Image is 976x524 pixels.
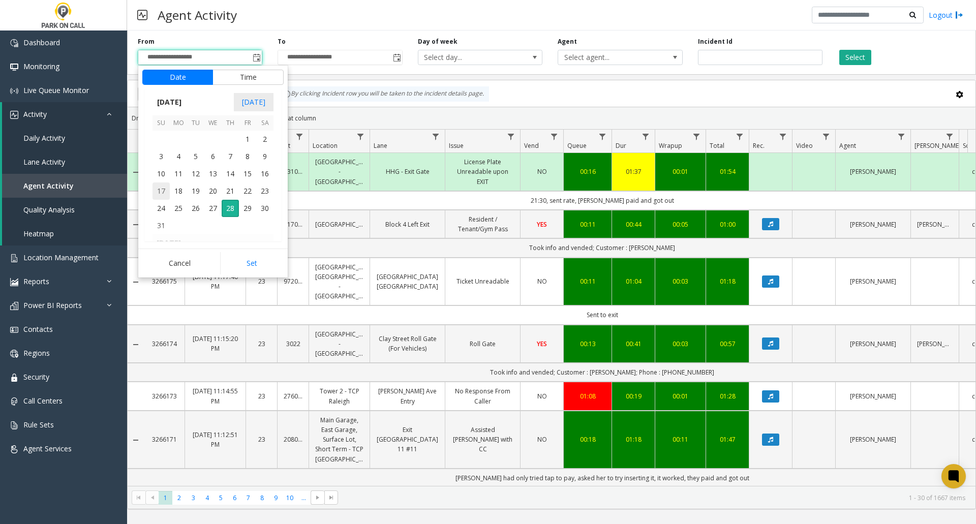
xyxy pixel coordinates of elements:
[537,435,547,444] span: NO
[204,200,222,217] td: Wednesday, August 27, 2025
[10,397,18,406] img: 'icon'
[222,200,239,217] span: 28
[159,491,172,505] span: Page 1
[537,220,547,229] span: YES
[204,182,222,200] td: Wednesday, August 20, 2025
[661,167,699,176] a: 00:01
[712,339,743,349] a: 00:57
[10,254,18,262] img: 'icon'
[527,339,557,349] a: YES
[618,435,649,444] div: 01:18
[222,115,239,131] th: Th
[690,130,704,143] a: Wrapup Filter Menu
[284,220,302,229] a: 817001
[204,115,222,131] th: We
[712,276,743,286] div: 01:18
[504,130,518,143] a: Issue Filter Menu
[315,157,363,187] a: [GEOGRAPHIC_DATA] - [GEOGRAPHIC_DATA]
[204,200,222,217] span: 27
[239,182,256,200] td: Friday, August 22, 2025
[204,148,222,165] td: Wednesday, August 6, 2025
[222,165,239,182] td: Thursday, August 14, 2025
[570,276,605,286] div: 00:11
[712,391,743,401] div: 01:28
[187,165,204,182] span: 12
[152,234,273,252] th: [DATE]
[23,205,75,214] span: Quality Analysis
[222,182,239,200] span: 21
[10,111,18,119] img: 'icon'
[733,130,747,143] a: Total Filter Menu
[191,430,239,449] a: [DATE] 11:12:51 PM
[451,276,514,286] a: Ticket Unreadable
[311,490,324,505] span: Go to the next page
[214,491,228,505] span: Page 5
[315,262,363,301] a: [GEOGRAPHIC_DATA] [GEOGRAPHIC_DATA] - [GEOGRAPHIC_DATA]
[222,182,239,200] td: Thursday, August 21, 2025
[23,38,60,47] span: Dashboard
[376,425,439,454] a: Exit [GEOGRAPHIC_DATA] 11 #11
[278,37,286,46] label: To
[241,491,255,505] span: Page 7
[191,386,239,406] a: [DATE] 11:14:55 PM
[10,421,18,429] img: 'icon'
[152,200,170,217] td: Sunday, August 24, 2025
[142,70,213,85] button: Date tab
[256,115,273,131] th: Sa
[172,491,186,505] span: Page 2
[256,131,273,148] td: Saturday, August 2, 2025
[170,148,187,165] td: Monday, August 4, 2025
[547,130,561,143] a: Vend Filter Menu
[616,141,626,150] span: Dur
[819,130,833,143] a: Video Filter Menu
[251,50,262,65] span: Toggle popup
[212,70,284,85] button: Time tab
[929,10,963,20] a: Logout
[712,435,743,444] a: 01:47
[239,200,256,217] span: 29
[2,102,127,126] a: Activity
[451,214,514,234] a: Resident / Tenant/Gym Pass
[661,220,699,229] a: 00:05
[618,391,649,401] div: 00:19
[570,339,605,349] div: 00:13
[327,494,335,502] span: Go to the last page
[150,276,178,286] a: 3266175
[239,165,256,182] td: Friday, August 15, 2025
[418,37,457,46] label: Day of week
[449,141,464,150] span: Issue
[537,277,547,286] span: NO
[255,491,269,505] span: Page 8
[451,157,514,187] a: License Plate Unreadable upon EXIT
[451,339,514,349] a: Roll Gate
[187,491,200,505] span: Page 3
[712,167,743,176] div: 01:54
[191,334,239,353] a: [DATE] 11:15:20 PM
[23,133,65,143] span: Daily Activity
[842,167,904,176] a: [PERSON_NAME]
[152,165,170,182] span: 10
[10,87,18,95] img: 'icon'
[204,182,222,200] span: 20
[23,181,74,191] span: Agent Activity
[558,50,657,65] span: Select agent...
[170,200,187,217] span: 25
[239,131,256,148] span: 1
[618,339,649,349] a: 00:41
[2,198,127,222] a: Quality Analysis
[239,200,256,217] td: Friday, August 29, 2025
[661,276,699,286] div: 00:03
[376,272,439,291] a: [GEOGRAPHIC_DATA] [GEOGRAPHIC_DATA]
[128,341,144,349] a: Collapse Details
[570,167,605,176] a: 00:16
[618,220,649,229] a: 00:44
[220,252,284,274] button: Set
[252,339,271,349] a: 23
[23,85,89,95] span: Live Queue Monitor
[537,392,547,400] span: NO
[796,141,813,150] span: Video
[222,165,239,182] span: 14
